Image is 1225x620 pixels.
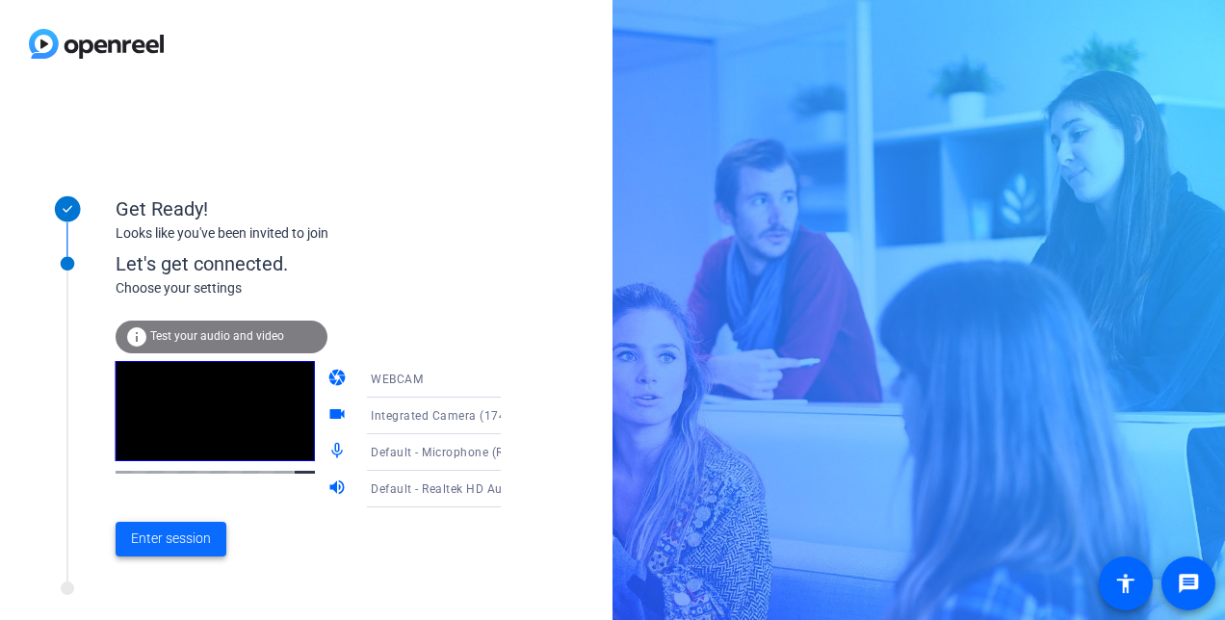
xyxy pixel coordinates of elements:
[1114,572,1137,595] mat-icon: accessibility
[125,325,148,349] mat-icon: info
[1177,572,1200,595] mat-icon: message
[131,529,211,549] span: Enter session
[116,194,501,223] div: Get Ready!
[327,368,351,391] mat-icon: camera
[116,278,540,298] div: Choose your settings
[150,329,284,343] span: Test your audio and video
[371,444,594,459] span: Default - Microphone (Realtek(R) Audio)
[116,522,226,556] button: Enter session
[371,407,547,423] span: Integrated Camera (174f:2454)
[327,404,351,427] mat-icon: videocam
[327,478,351,501] mat-icon: volume_up
[116,249,540,278] div: Let's get connected.
[371,373,423,386] span: WEBCAM
[371,480,691,496] span: Default - Realtek HD Audio 2nd output (Realtek(R) Audio)
[327,441,351,464] mat-icon: mic_none
[116,223,501,244] div: Looks like you've been invited to join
